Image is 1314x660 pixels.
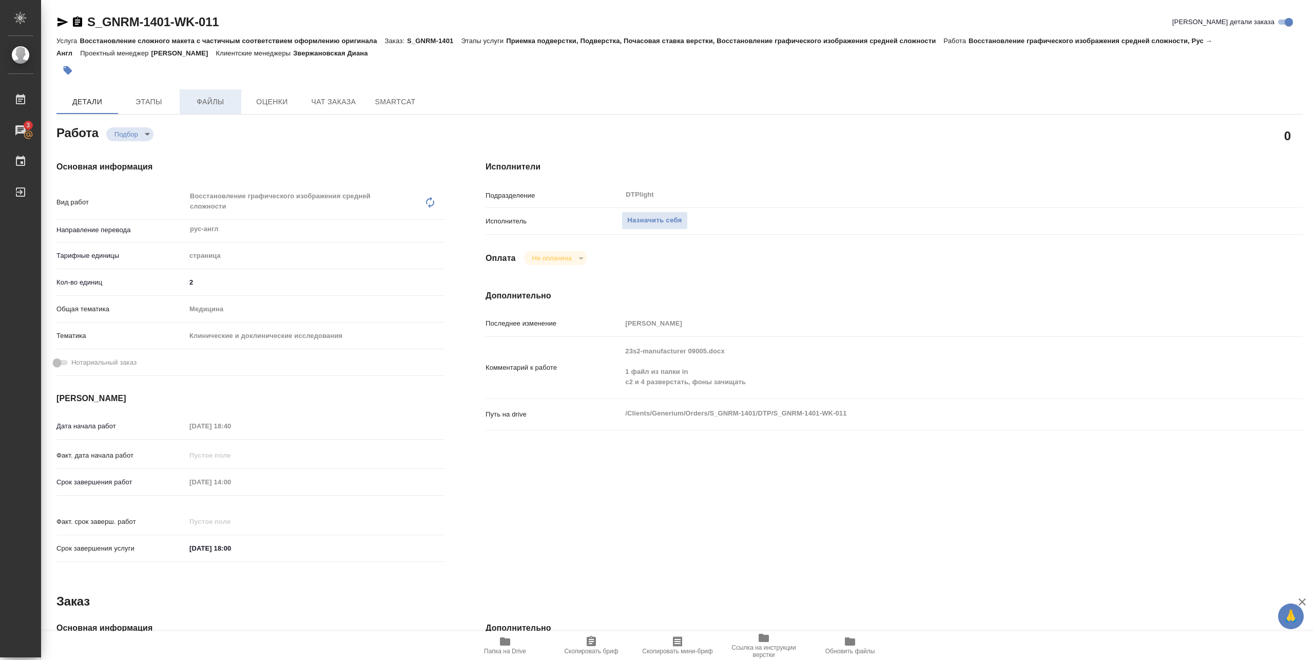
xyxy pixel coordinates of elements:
h4: Дополнительно [486,290,1303,302]
span: Папка на Drive [484,648,526,655]
span: [PERSON_NAME] детали заказа [1172,17,1274,27]
button: Подбор [111,130,141,139]
a: S_GNRM-1401-WK-011 [87,15,219,29]
p: Услуга [56,37,80,45]
textarea: 23s2-manufacturer 09005.docx 1 файл из папки in с2 и 4 разверстать, фоны зачищать [622,343,1234,391]
span: Файлы [186,96,235,108]
button: Скопировать бриф [548,631,634,660]
span: Оценки [247,96,297,108]
p: Последнее изменение [486,318,622,329]
p: Исполнитель [486,216,622,227]
div: Клинические и доклинические исследования [186,327,445,345]
span: Скопировать мини-бриф [642,648,712,655]
span: Чат заказа [309,96,358,108]
textarea: /Clients/Generium/Orders/S_GNRM-1401/DTP/S_GNRM-1401-WK-011 [622,405,1234,422]
h4: Оплата [486,252,516,265]
div: Подбор [524,251,587,265]
button: Скопировать мини-бриф [634,631,721,660]
input: ✎ Введи что-нибудь [186,275,445,290]
button: 🙏 [1278,604,1304,629]
h2: Заказ [56,593,90,610]
div: Медицина [186,300,445,318]
p: [PERSON_NAME] [151,49,216,57]
button: Не оплачена [529,254,575,262]
p: Путь на drive [486,409,622,420]
p: Подразделение [486,191,622,201]
h4: [PERSON_NAME] [56,392,445,405]
p: Звержановская Диана [293,49,375,57]
button: Папка на Drive [462,631,548,660]
input: Пустое поле [186,514,276,529]
span: Назначить себя [627,215,682,227]
p: Факт. срок заверш. работ [56,517,186,527]
input: Пустое поле [186,448,276,463]
p: Клиентские менеджеры [216,49,294,57]
span: Обновить файлы [825,648,875,655]
h4: Основная информация [56,161,445,173]
p: Вид работ [56,197,186,208]
div: Подбор [106,127,153,141]
div: страница [186,247,445,265]
span: Скопировать бриф [564,648,618,655]
p: Общая тематика [56,304,186,314]
p: Срок завершения услуги [56,543,186,554]
h4: Дополнительно [486,622,1303,634]
h4: Исполнители [486,161,1303,173]
span: Нотариальный заказ [71,357,137,368]
input: Пустое поле [186,475,276,489]
p: Приемка подверстки, Подверстка, Почасовая ставка верстки, Восстановление графического изображения... [506,37,943,45]
input: Пустое поле [622,316,1234,331]
p: Этапы услуги [461,37,506,45]
span: Этапы [124,96,173,108]
a: 3 [3,118,38,143]
h2: Работа [56,123,99,141]
span: 3 [20,120,36,130]
h2: 0 [1284,127,1291,144]
p: Восстановление сложного макета с частичным соответствием оформлению оригинала [80,37,384,45]
span: Ссылка на инструкции верстки [727,644,801,658]
button: Добавить тэг [56,59,79,82]
input: Пустое поле [186,419,276,433]
p: S_GNRM-1401 [407,37,461,45]
p: Комментарий к работе [486,363,622,373]
button: Обновить файлы [807,631,893,660]
p: Направление перевода [56,225,186,235]
p: Тарифные единицы [56,251,186,261]
span: 🙏 [1282,606,1300,627]
p: Кол-во единиц [56,277,186,288]
button: Скопировать ссылку для ЯМессенджера [56,16,69,28]
h4: Основная информация [56,622,445,634]
span: Детали [63,96,112,108]
span: SmartCat [371,96,420,108]
p: Факт. дата начала работ [56,450,186,461]
button: Ссылка на инструкции верстки [721,631,807,660]
p: Дата начала работ [56,421,186,431]
button: Назначить себя [622,212,687,230]
p: Проектный менеджер [80,49,151,57]
p: Работа [943,37,969,45]
button: Скопировать ссылку [71,16,84,28]
p: Срок завершения работ [56,477,186,487]
p: Тематика [56,331,186,341]
input: ✎ Введи что-нибудь [186,541,276,556]
p: Заказ: [385,37,407,45]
